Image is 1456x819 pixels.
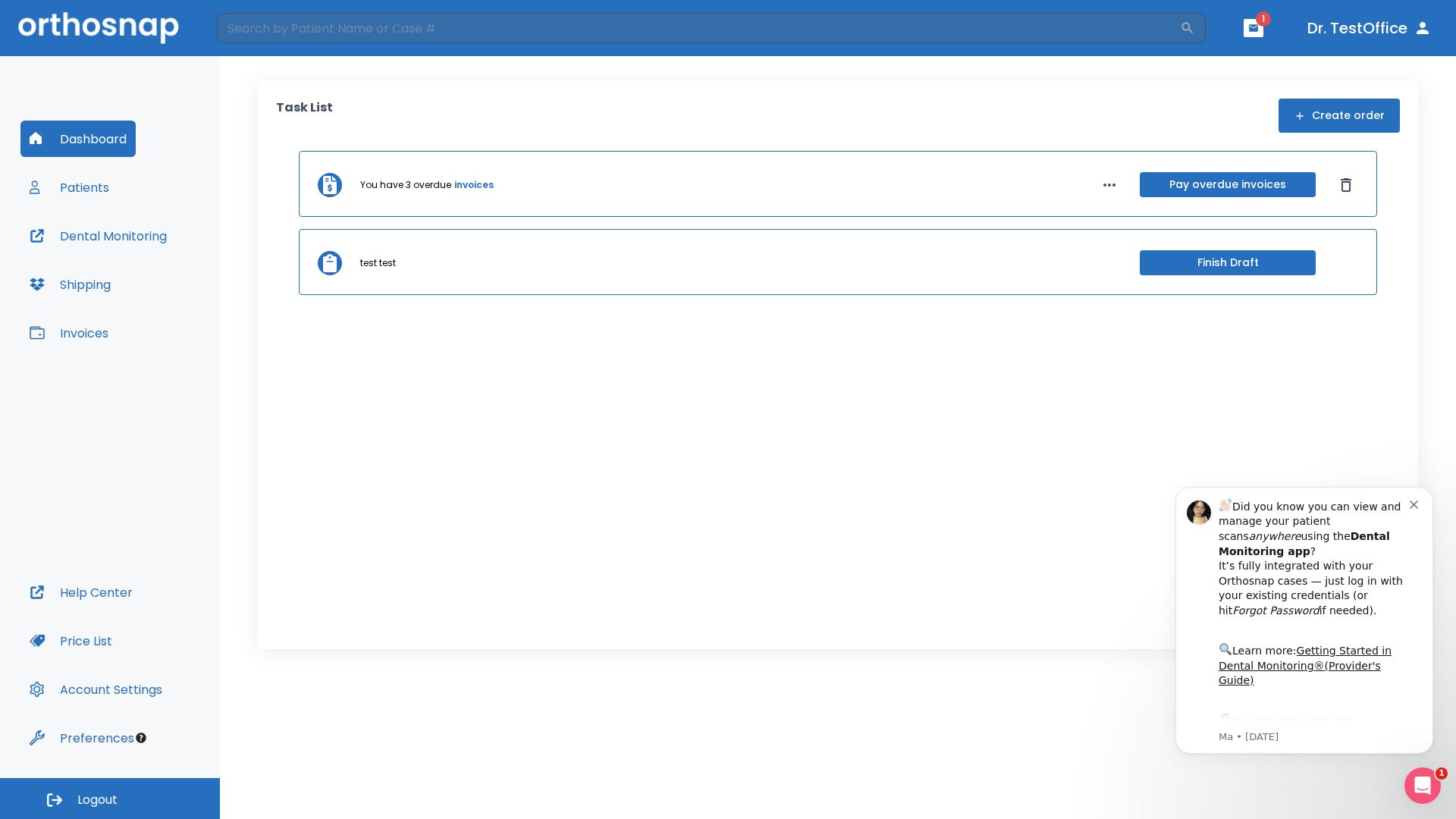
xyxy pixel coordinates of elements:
[77,792,118,808] span: Logout
[18,12,179,43] img: Orthosnap
[1334,173,1358,197] button: Dismiss
[1140,250,1316,275] button: Finish Draft
[1404,767,1441,804] iframe: Intercom live chat
[20,671,171,708] button: Account Settings
[20,218,176,254] button: Dental Monitoring
[1153,468,1456,811] iframe: Intercom notifications message
[20,266,120,303] button: Shipping
[20,720,143,756] button: Preferences
[20,574,142,610] button: Help Center
[1140,172,1316,197] button: Pay overdue invoices
[276,99,333,133] p: Task List
[360,178,451,192] p: You have 3 overdue
[134,731,148,745] div: Tooltip anchor
[20,121,136,157] button: Dashboard
[20,315,118,351] button: Invoices
[1436,767,1448,780] span: 1
[1256,11,1271,27] span: 1
[1279,99,1400,133] button: Create order
[1301,14,1438,42] button: Dr. TestOffice
[20,169,118,206] button: Patients
[454,178,494,192] a: invoices
[20,623,121,659] button: Price List
[217,13,1180,43] input: Search by Patient Name or Case #
[360,256,396,270] p: test test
